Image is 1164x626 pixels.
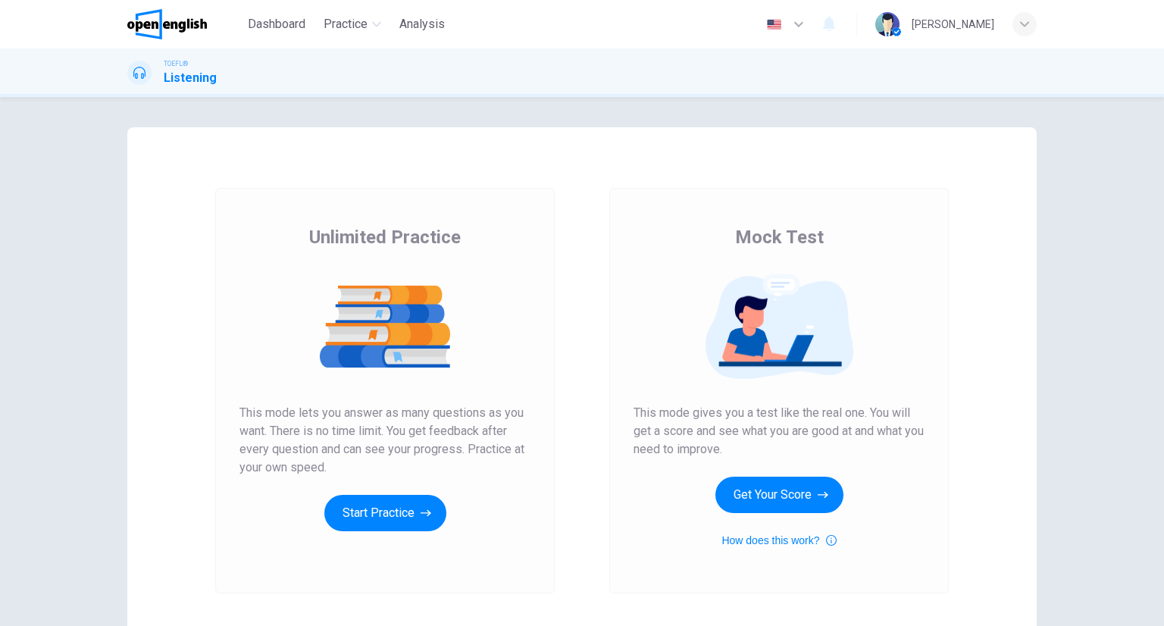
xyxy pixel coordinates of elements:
[324,15,368,33] span: Practice
[715,477,843,513] button: Get Your Score
[721,531,836,549] button: How does this work?
[239,404,530,477] span: This mode lets you answer as many questions as you want. There is no time limit. You get feedback...
[634,404,925,459] span: This mode gives you a test like the real one. You will get a score and see what you are good at a...
[735,225,824,249] span: Mock Test
[765,19,784,30] img: en
[164,58,188,69] span: TOEFL®
[324,495,446,531] button: Start Practice
[127,9,242,39] a: OpenEnglish logo
[912,15,994,33] div: [PERSON_NAME]
[127,9,207,39] img: OpenEnglish logo
[393,11,451,38] button: Analysis
[248,15,305,33] span: Dashboard
[309,225,461,249] span: Unlimited Practice
[164,69,217,87] h1: Listening
[399,15,445,33] span: Analysis
[318,11,387,38] button: Practice
[875,12,900,36] img: Profile picture
[242,11,311,38] button: Dashboard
